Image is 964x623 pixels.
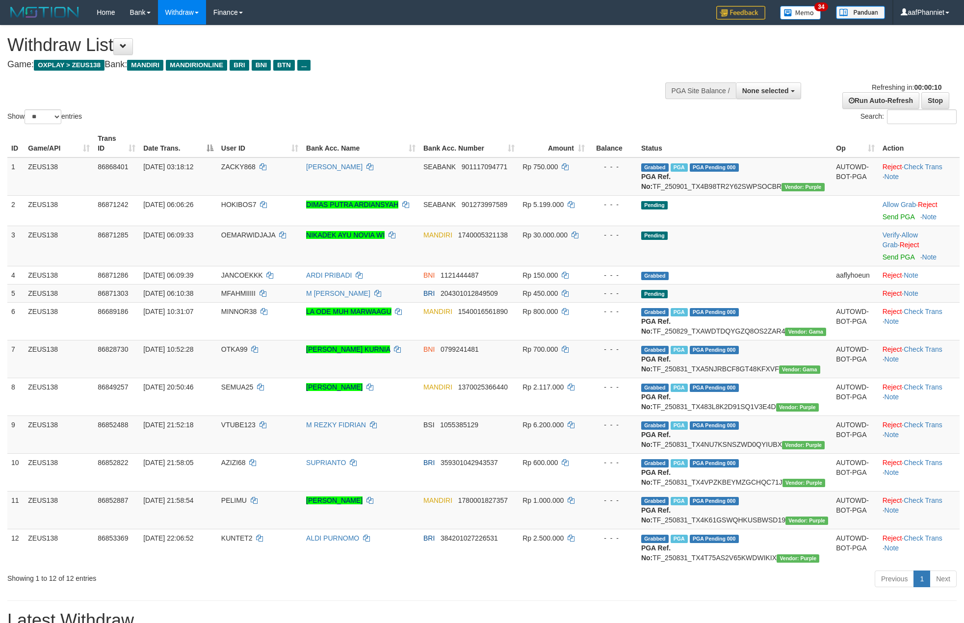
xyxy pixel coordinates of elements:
[879,378,960,415] td: · ·
[922,253,937,261] a: Note
[641,431,671,448] b: PGA Ref. No:
[879,415,960,453] td: · ·
[918,201,938,208] a: Reject
[879,266,960,284] td: ·
[921,92,949,109] a: Stop
[883,421,902,429] a: Reject
[593,420,633,430] div: - - -
[522,163,558,171] span: Rp 750.000
[221,383,253,391] span: SEMUA25
[671,163,688,172] span: Marked by aaftrukkakada
[904,459,942,467] a: Check Trans
[306,201,398,208] a: DIMAS PUTRA ARDIANSYAH
[143,345,193,353] span: [DATE] 10:52:28
[522,308,558,315] span: Rp 800.000
[593,162,633,172] div: - - -
[7,5,82,20] img: MOTION_logo.png
[641,393,671,411] b: PGA Ref. No:
[522,383,564,391] span: Rp 2.117.000
[904,308,942,315] a: Check Trans
[143,163,193,171] span: [DATE] 03:18:12
[7,109,82,124] label: Show entries
[883,231,918,249] a: Allow Grab
[879,529,960,567] td: · ·
[637,453,832,491] td: TF_250831_TX4VPZKBEYMZGCHQC71J
[641,384,669,392] span: Grabbed
[458,231,508,239] span: Copy 1740005321138 to clipboard
[423,459,435,467] span: BRI
[221,459,246,467] span: AZIZI68
[98,421,128,429] span: 86852488
[24,284,94,302] td: ZEUS138
[423,345,435,353] span: BNI
[143,231,193,239] span: [DATE] 06:09:33
[671,535,688,543] span: Marked by aaftrukkakada
[593,200,633,209] div: - - -
[879,157,960,196] td: · ·
[736,82,801,99] button: None selected
[875,571,914,587] a: Previous
[423,271,435,279] span: BNI
[641,421,669,430] span: Grabbed
[24,491,94,529] td: ZEUS138
[7,60,633,70] h4: Game: Bank:
[814,2,828,11] span: 34
[143,289,193,297] span: [DATE] 06:10:38
[423,496,452,504] span: MANDIRI
[832,378,878,415] td: AUTOWD-BOT-PGA
[690,535,739,543] span: PGA Pending
[7,35,633,55] h1: Withdraw List
[24,453,94,491] td: ZEUS138
[593,270,633,280] div: - - -
[24,195,94,226] td: ZEUS138
[904,534,942,542] a: Check Trans
[593,382,633,392] div: - - -
[883,345,902,353] a: Reject
[458,308,508,315] span: Copy 1540016561890 to clipboard
[143,201,193,208] span: [DATE] 06:06:26
[24,266,94,284] td: ZEUS138
[98,289,128,297] span: 86871303
[306,383,363,391] a: [PERSON_NAME]
[221,345,248,353] span: OTKA99
[306,534,359,542] a: ALDI PURNOMO
[98,383,128,391] span: 86849257
[904,271,918,279] a: Note
[7,529,24,567] td: 12
[24,529,94,567] td: ZEUS138
[879,130,960,157] th: Action
[458,383,508,391] span: Copy 1370025366440 to clipboard
[785,328,826,336] span: Vendor URL: https://trx31.1velocity.biz
[221,231,275,239] span: OEMARWIDJAJA
[98,534,128,542] span: 86853369
[593,344,633,354] div: - - -
[306,289,370,297] a: M [PERSON_NAME]
[777,554,819,563] span: Vendor URL: https://trx4.1velocity.biz
[423,308,452,315] span: MANDIRI
[883,383,902,391] a: Reject
[879,195,960,226] td: ·
[593,230,633,240] div: - - -
[776,403,819,412] span: Vendor URL: https://trx4.1velocity.biz
[883,271,902,279] a: Reject
[593,458,633,467] div: - - -
[24,157,94,196] td: ZEUS138
[637,415,832,453] td: TF_250831_TX4NU7KSNSZWD0QYIUBX
[7,195,24,226] td: 2
[143,421,193,429] span: [DATE] 21:52:18
[441,534,498,542] span: Copy 384201027226531 to clipboard
[716,6,765,20] img: Feedback.jpg
[98,271,128,279] span: 86871286
[423,201,456,208] span: SEABANK
[641,355,671,373] b: PGA Ref. No:
[637,378,832,415] td: TF_250831_TX483L8K2D91SQ1V3E4D
[860,109,957,124] label: Search:
[671,421,688,430] span: Marked by aafsolysreylen
[440,421,478,429] span: Copy 1055385129 to clipboard
[641,173,671,190] b: PGA Ref. No:
[637,491,832,529] td: TF_250831_TX4K61GSWQHKUSBWSD19
[883,231,900,239] a: Verify
[641,232,668,240] span: Pending
[522,201,564,208] span: Rp 5.199.000
[98,231,128,239] span: 86871285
